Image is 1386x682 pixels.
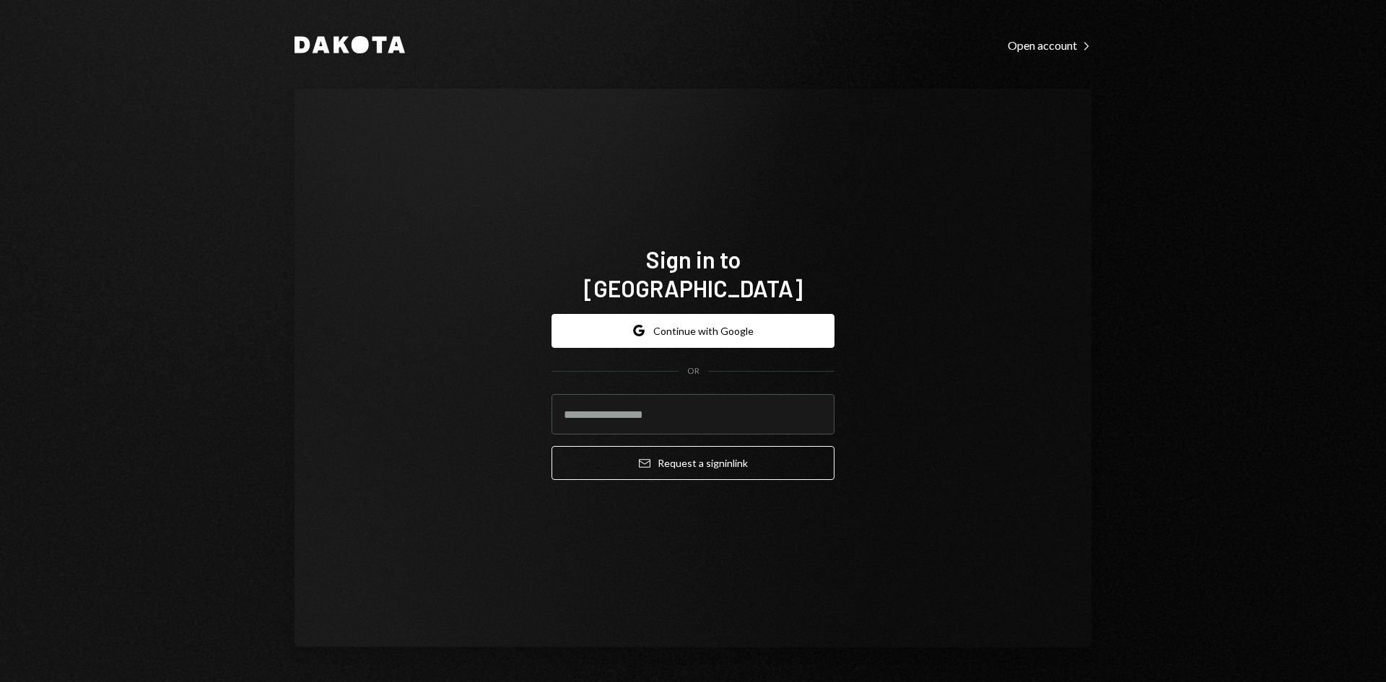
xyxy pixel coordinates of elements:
a: Open account [1008,37,1091,53]
div: Open account [1008,38,1091,53]
button: Continue with Google [552,314,834,348]
div: OR [687,365,699,377]
button: Request a signinlink [552,446,834,480]
h1: Sign in to [GEOGRAPHIC_DATA] [552,245,834,302]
